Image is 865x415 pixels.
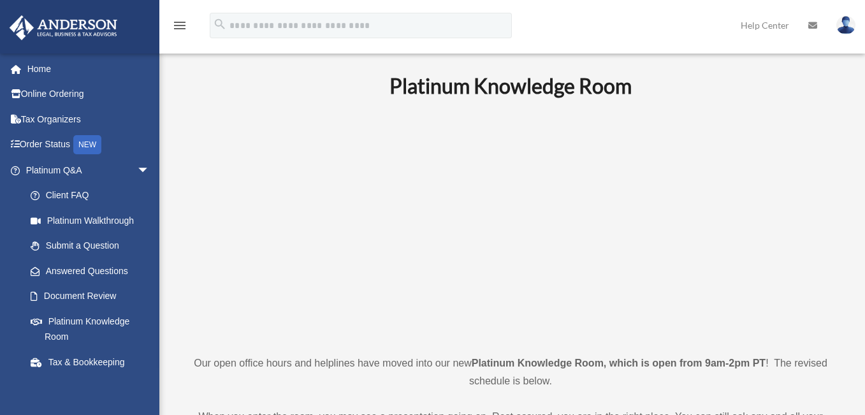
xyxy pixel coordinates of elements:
[18,349,169,390] a: Tax & Bookkeeping Packages
[213,17,227,31] i: search
[172,22,187,33] a: menu
[9,157,169,183] a: Platinum Q&Aarrow_drop_down
[6,15,121,40] img: Anderson Advisors Platinum Portal
[389,73,632,98] b: Platinum Knowledge Room
[182,354,840,390] p: Our open office hours and helplines have moved into our new ! The revised schedule is below.
[9,56,169,82] a: Home
[73,135,101,154] div: NEW
[18,309,163,349] a: Platinum Knowledge Room
[18,233,169,259] a: Submit a Question
[836,16,855,34] img: User Pic
[9,106,169,132] a: Tax Organizers
[472,358,766,368] strong: Platinum Knowledge Room, which is open from 9am-2pm PT
[18,258,169,284] a: Answered Questions
[137,157,163,184] span: arrow_drop_down
[18,284,169,309] a: Document Review
[319,115,702,331] iframe: 231110_Toby_KnowledgeRoom
[18,208,169,233] a: Platinum Walkthrough
[9,82,169,107] a: Online Ordering
[18,183,169,208] a: Client FAQ
[9,132,169,158] a: Order StatusNEW
[172,18,187,33] i: menu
